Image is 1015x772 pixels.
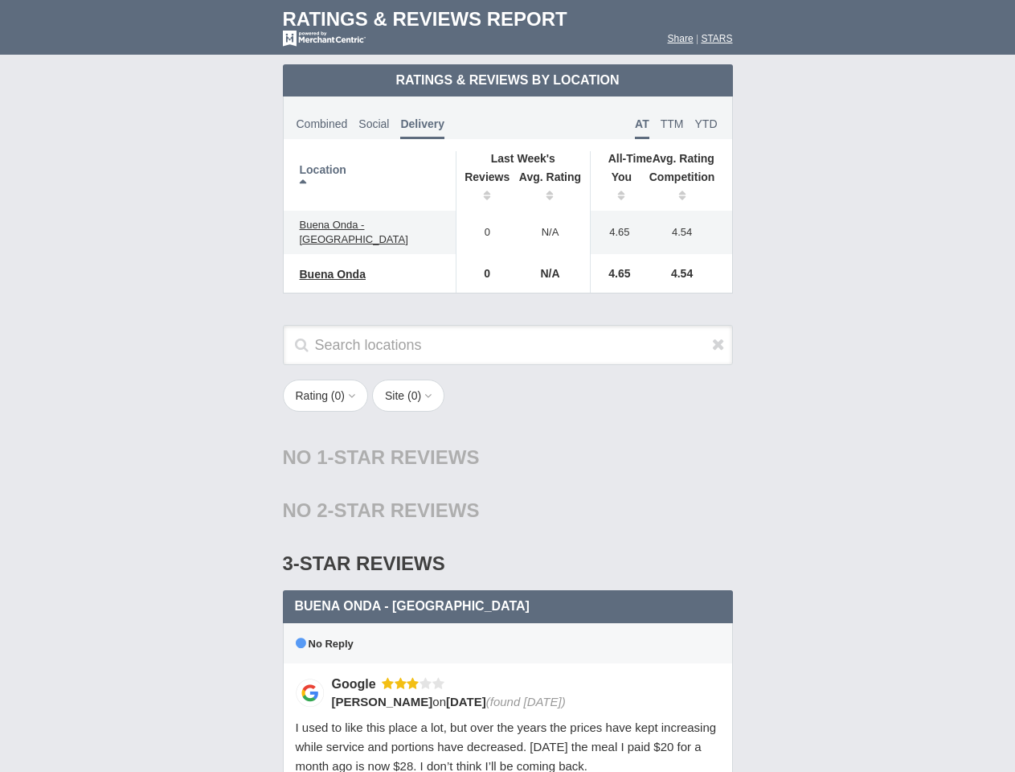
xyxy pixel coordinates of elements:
span: All-Time [608,152,653,165]
span: Combined [297,117,348,130]
div: 3-Star Reviews [283,537,733,590]
span: (found [DATE]) [486,695,566,708]
span: 0 [411,389,418,402]
span: Buena Onda - [GEOGRAPHIC_DATA] [300,219,408,245]
td: 4.65 [591,254,641,293]
img: mc-powered-by-logo-white-103.png [283,31,366,47]
th: Reviews: activate to sort column ascending [456,166,510,211]
span: 0 [335,389,342,402]
button: Site (0) [372,380,444,412]
td: N/A [510,254,591,293]
a: Buena Onda [292,265,374,284]
button: Rating (0) [283,380,369,412]
div: No 2-Star Reviews [283,484,733,537]
a: Buena Onda - [GEOGRAPHIC_DATA] [292,216,448,249]
span: [DATE] [446,695,486,708]
span: No Reply [296,638,354,650]
td: 0 [456,211,510,254]
span: [PERSON_NAME] [332,695,433,708]
td: 4.54 [641,211,732,254]
div: on [332,693,710,710]
span: YTD [695,117,718,130]
th: You: activate to sort column ascending [591,166,641,211]
th: Avg. Rating: activate to sort column ascending [510,166,591,211]
a: Share [668,33,694,44]
th: Location: activate to sort column descending [284,151,456,211]
span: | [696,33,698,44]
span: AT [635,117,649,139]
img: Google [296,679,324,707]
span: Buena Onda - [GEOGRAPHIC_DATA] [295,599,530,613]
span: Delivery [400,117,444,139]
td: 4.54 [641,254,732,293]
span: Social [358,117,389,130]
th: Competition: activate to sort column ascending [641,166,732,211]
a: STARS [701,33,732,44]
span: Buena Onda [300,268,366,281]
td: 4.65 [591,211,641,254]
td: 0 [456,254,510,293]
span: TTM [661,117,684,130]
th: Last Week's [456,151,590,166]
td: N/A [510,211,591,254]
div: Google [332,675,382,692]
td: Ratings & Reviews by Location [283,64,733,96]
div: No 1-Star Reviews [283,431,733,484]
th: Avg. Rating [591,151,732,166]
